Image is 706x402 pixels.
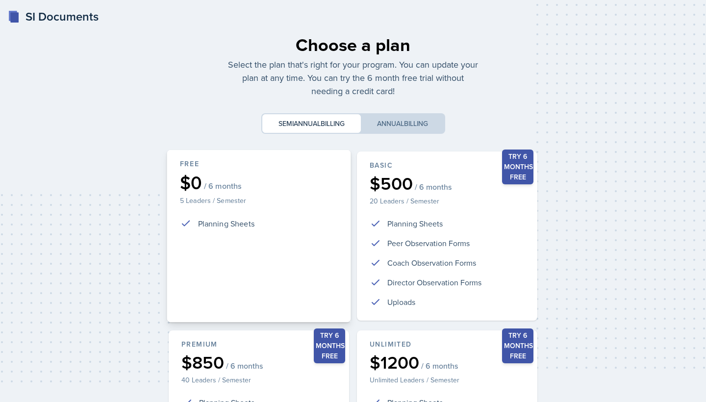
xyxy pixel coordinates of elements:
[370,339,525,350] div: Unlimited
[502,150,533,184] div: Try 6 months free
[227,31,479,58] div: Choose a plan
[387,218,443,229] p: Planning Sheets
[181,353,336,371] div: $850
[370,175,525,192] div: $500
[415,182,452,192] span: / 6 months
[370,160,525,171] div: Basic
[361,114,444,133] button: Annualbilling
[226,361,263,371] span: / 6 months
[387,257,476,269] p: Coach Observation Forms
[180,174,338,192] div: $0
[314,328,345,363] div: Try 6 months free
[370,353,525,371] div: $1200
[198,217,254,229] p: Planning Sheets
[387,296,415,308] p: Uploads
[227,58,479,98] p: Select the plan that's right for your program. You can update your plan at any time. You can try ...
[181,375,336,385] p: 40 Leaders / Semester
[180,195,338,205] p: 5 Leaders / Semester
[370,196,525,206] p: 20 Leaders / Semester
[387,276,481,288] p: Director Observation Forms
[181,339,336,350] div: Premium
[8,8,99,25] a: SI Documents
[502,328,533,363] div: Try 6 months free
[387,237,470,249] p: Peer Observation Forms
[180,159,338,169] div: Free
[262,114,361,133] button: Semiannualbilling
[421,361,458,371] span: / 6 months
[204,181,242,191] span: / 6 months
[321,119,345,128] span: billing
[370,375,525,385] p: Unlimited Leaders / Semester
[404,119,428,128] span: billing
